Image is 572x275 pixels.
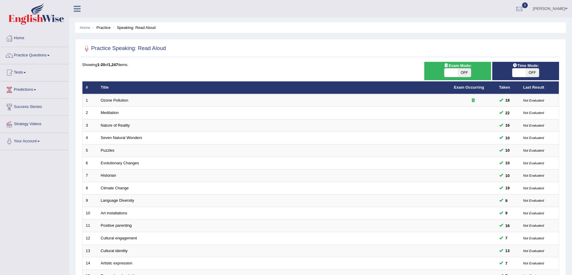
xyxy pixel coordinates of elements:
a: Exam Occurring [454,85,484,90]
li: Practice [91,25,110,30]
td: 9 [82,194,97,207]
span: Time Mode: [510,62,541,69]
a: Nature of Reality [101,123,130,128]
td: 12 [82,232,97,245]
small: Not Evaluated [523,199,544,202]
small: Not Evaluated [523,149,544,152]
a: Historian [101,173,116,178]
div: Showing of items. [82,62,559,68]
span: You can still take this question [503,235,510,241]
td: 2 [82,107,97,119]
a: Artistic expression [101,261,132,265]
div: Exam occurring question [454,98,493,103]
td: 1 [82,94,97,107]
small: Not Evaluated [523,136,544,140]
td: 8 [82,182,97,194]
a: Cultural engagement [101,236,137,240]
b: 1-20 [97,62,105,67]
a: Ozone Pollution [101,98,128,103]
a: Home [0,30,69,45]
small: Not Evaluated [523,111,544,115]
a: Cultural identity [101,248,128,253]
b: 1,247 [108,62,118,67]
a: Predictions [0,81,69,96]
th: Taken [496,81,520,94]
a: Your Account [0,133,69,148]
a: Home [80,25,90,30]
li: Speaking: Read Aloud [112,25,156,30]
a: Strategy Videos [0,116,69,131]
a: Meditation [101,110,119,115]
small: Not Evaluated [523,174,544,177]
span: You can still take this question [503,135,512,141]
small: Not Evaluated [523,224,544,227]
span: OFF [458,68,471,77]
span: You can still take this question [503,210,510,216]
th: Title [97,81,451,94]
a: Practice Questions [0,47,69,62]
td: 14 [82,257,97,270]
div: Show exams occurring in exams [424,62,491,80]
span: 9 [522,2,528,8]
small: Not Evaluated [523,161,544,165]
td: 3 [82,119,97,132]
td: 13 [82,245,97,257]
td: 7 [82,169,97,182]
a: Evolutionary Changes [101,161,139,165]
small: Not Evaluated [523,211,544,215]
span: You can still take this question [503,260,510,267]
a: Seven Natural Wonders [101,135,142,140]
span: You can still take this question [503,185,512,191]
td: 5 [82,144,97,157]
span: OFF [526,68,539,77]
a: Success Stories [0,99,69,114]
small: Not Evaluated [523,124,544,127]
span: You can still take this question [503,172,512,179]
td: 4 [82,132,97,144]
a: Climate Change [101,186,129,190]
small: Not Evaluated [523,186,544,190]
small: Not Evaluated [523,249,544,253]
span: You can still take this question [503,110,512,116]
small: Not Evaluated [523,261,544,265]
span: You can still take this question [503,223,512,229]
span: Exam Mode: [441,62,474,69]
td: 11 [82,220,97,232]
a: Art installations [101,211,127,215]
a: Language Diversity [101,198,134,203]
small: Not Evaluated [523,236,544,240]
h2: Practice Speaking: Read Aloud [82,44,166,53]
th: # [82,81,97,94]
span: You can still take this question [503,248,512,254]
span: You can still take this question [503,97,512,103]
th: Last Result [520,81,559,94]
td: 6 [82,157,97,169]
span: You can still take this question [503,160,512,166]
a: Puzzles [101,148,115,153]
span: You can still take this question [503,122,512,128]
small: Not Evaluated [523,99,544,102]
a: Tests [0,64,69,79]
a: Positive parenting [101,223,132,228]
span: You can still take this question [503,198,510,204]
span: You can still take this question [503,147,512,153]
td: 10 [82,207,97,220]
